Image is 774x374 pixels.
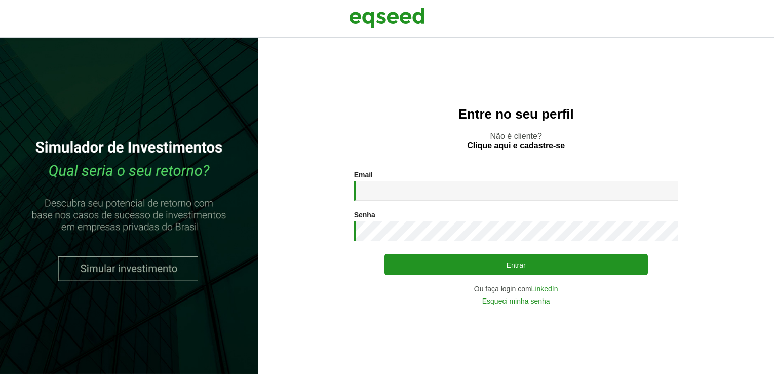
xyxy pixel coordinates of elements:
[482,297,550,305] a: Esqueci minha senha
[531,285,558,292] a: LinkedIn
[349,5,425,30] img: EqSeed Logo
[467,142,565,150] a: Clique aqui e cadastre-se
[278,131,754,151] p: Não é cliente?
[384,254,648,275] button: Entrar
[278,107,754,122] h2: Entre no seu perfil
[354,285,678,292] div: Ou faça login com
[354,211,375,218] label: Senha
[354,171,373,178] label: Email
